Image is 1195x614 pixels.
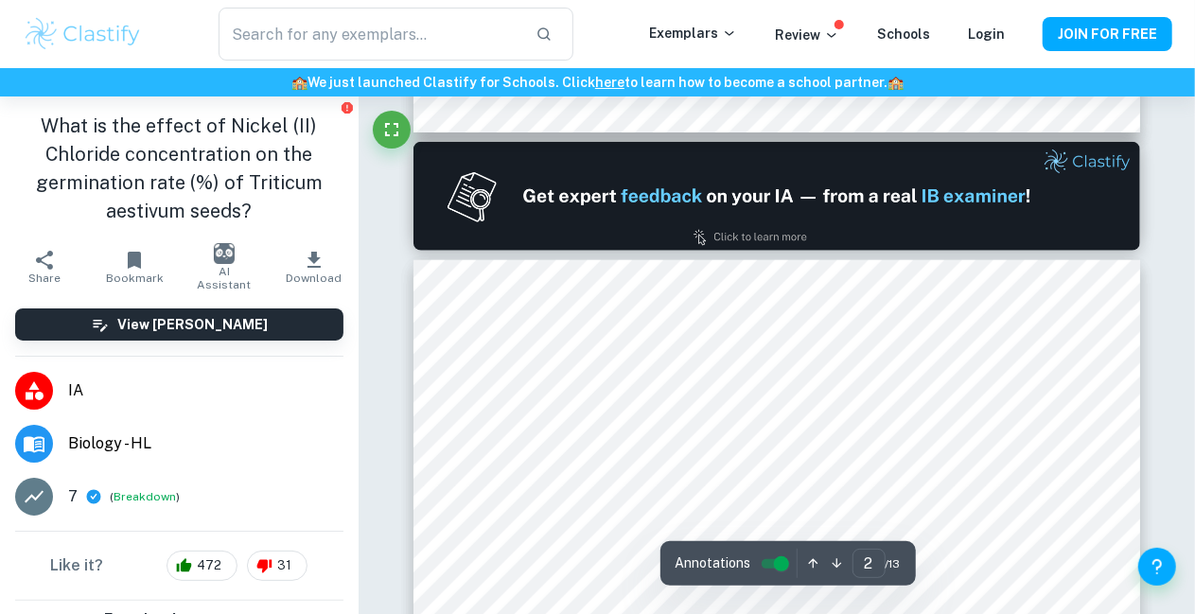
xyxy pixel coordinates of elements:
[167,551,237,581] div: 472
[68,485,78,508] p: 7
[676,553,751,573] span: Annotations
[1043,17,1172,51] button: JOIN FOR FREE
[23,15,143,53] img: Clastify logo
[114,488,176,505] button: Breakdown
[968,26,1005,42] a: Login
[68,379,343,402] span: IA
[247,551,308,581] div: 31
[286,272,342,285] span: Download
[413,142,1140,251] img: Ad
[15,112,343,225] h1: What is the effect of Nickel (II) Chloride concentration on the germination rate (%) of Triticum ...
[886,555,901,572] span: / 13
[4,72,1191,93] h6: We just launched Clastify for Schools. Click to learn how to become a school partner.
[15,308,343,341] button: View [PERSON_NAME]
[291,75,308,90] span: 🏫
[106,272,164,285] span: Bookmark
[267,556,302,575] span: 31
[1138,548,1176,586] button: Help and Feedback
[190,265,257,291] span: AI Assistant
[775,25,839,45] p: Review
[877,26,930,42] a: Schools
[219,8,520,61] input: Search for any exemplars...
[269,240,359,293] button: Download
[117,314,268,335] h6: View [PERSON_NAME]
[595,75,624,90] a: here
[90,240,180,293] button: Bookmark
[179,240,269,293] button: AI Assistant
[110,488,180,506] span: ( )
[649,23,737,44] p: Exemplars
[50,554,103,577] h6: Like it?
[887,75,904,90] span: 🏫
[214,243,235,264] img: AI Assistant
[28,272,61,285] span: Share
[186,556,232,575] span: 472
[341,100,355,114] button: Report issue
[68,432,343,455] span: Biology - HL
[373,111,411,149] button: Fullscreen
